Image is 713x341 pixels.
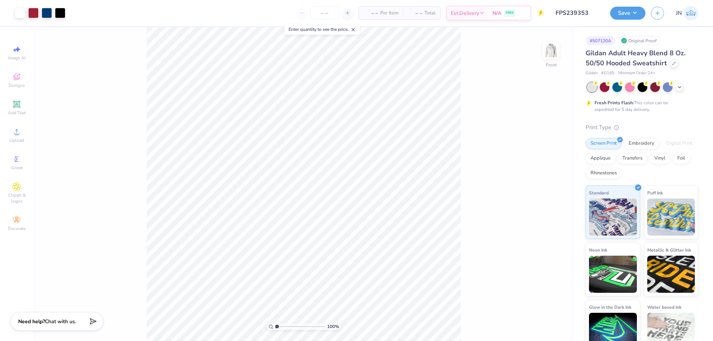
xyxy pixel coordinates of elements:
[586,70,598,76] span: Gildan
[589,199,637,236] img: Standard
[506,10,514,16] span: FREE
[451,9,479,17] span: Est. Delivery
[363,9,378,17] span: – –
[18,318,45,325] strong: Need help?
[601,70,615,76] span: # G185
[424,9,436,17] span: Total
[589,256,637,293] img: Neon Ink
[380,9,398,17] span: Per Item
[9,137,24,143] span: Upload
[647,303,681,311] span: Water based Ink
[624,138,659,149] div: Embroidery
[8,55,26,61] span: Image AI
[618,70,655,76] span: Minimum Order: 24 +
[661,138,697,149] div: Digital Print
[673,153,690,164] div: Foil
[492,9,501,17] span: N/A
[676,9,682,17] span: JN
[11,165,23,171] span: Greek
[649,153,670,164] div: Vinyl
[586,168,622,179] div: Rhinestones
[647,199,695,236] img: Puff Ink
[586,49,686,68] span: Gildan Adult Heavy Blend 8 Oz. 50/50 Hooded Sweatshirt
[327,323,339,330] span: 100 %
[407,9,422,17] span: – –
[586,36,615,45] div: # 507120A
[586,123,698,132] div: Print Type
[546,62,557,68] div: Front
[310,6,339,20] input: – –
[284,24,360,35] div: Enter quantity to see the price.
[647,256,695,293] img: Metallic & Glitter Ink
[8,226,26,232] span: Decorate
[610,7,645,20] button: Save
[647,189,663,197] span: Puff Ink
[589,246,607,254] span: Neon Ink
[618,153,647,164] div: Transfers
[619,36,661,45] div: Original Proof
[45,318,76,325] span: Chat with us.
[647,246,691,254] span: Metallic & Glitter Ink
[9,82,25,88] span: Designs
[589,303,631,311] span: Glow in the Dark Ink
[8,110,26,116] span: Add Text
[595,100,634,106] strong: Fresh Prints Flash:
[586,153,615,164] div: Applique
[586,138,622,149] div: Screen Print
[684,6,698,20] img: Jacky Noya
[544,43,559,58] img: Front
[676,6,698,20] a: JN
[550,6,605,20] input: Untitled Design
[595,99,686,113] div: This color can be expedited for 5 day delivery.
[4,192,30,204] span: Clipart & logos
[589,189,609,197] span: Standard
